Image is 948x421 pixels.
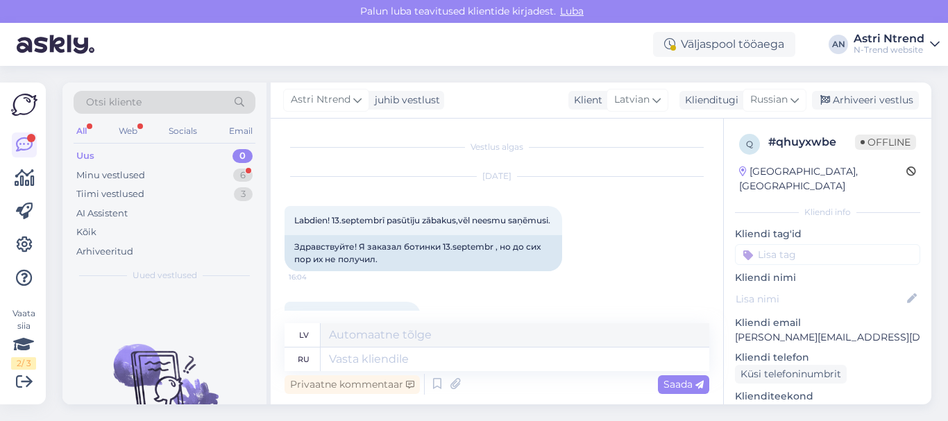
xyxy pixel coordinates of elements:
[679,93,738,108] div: Klienditugi
[854,44,924,55] div: N-Trend website
[11,357,36,370] div: 2 / 3
[735,244,920,265] input: Lisa tag
[735,270,920,285] p: Kliendi nimi
[750,92,788,108] span: Russian
[76,149,94,163] div: Uus
[294,215,550,225] span: Labdien! 13.septembrī pasūtīju zābakus,vēl neesmu saņēmusi.
[768,134,855,151] div: # qhuyxwbe
[736,291,904,307] input: Lisa nimi
[289,272,341,282] span: 16:04
[74,122,90,140] div: All
[76,207,128,221] div: AI Assistent
[854,33,940,55] a: Astri NtrendN-Trend website
[735,227,920,241] p: Kliendi tag'id
[11,94,37,116] img: Askly Logo
[369,93,440,108] div: juhib vestlust
[234,187,253,201] div: 3
[232,149,253,163] div: 0
[86,95,142,110] span: Otsi kliente
[76,187,144,201] div: Tiimi vestlused
[829,35,848,54] div: AN
[663,378,704,390] span: Saada
[291,92,350,108] span: Astri Ntrend
[76,245,133,259] div: Arhiveeritud
[133,269,197,282] span: Uued vestlused
[735,330,920,345] p: [PERSON_NAME][EMAIL_ADDRESS][DOMAIN_NAME]
[226,122,255,140] div: Email
[854,33,924,44] div: Astri Ntrend
[735,206,920,218] div: Kliendi info
[299,323,309,347] div: lv
[653,32,795,57] div: Väljaspool tööaega
[739,164,906,194] div: [GEOGRAPHIC_DATA], [GEOGRAPHIC_DATA]
[298,347,310,371] div: ru
[76,225,96,239] div: Kõik
[11,307,36,370] div: Vaata siia
[556,5,588,17] span: Luba
[746,139,753,149] span: q
[735,389,920,404] p: Klienditeekond
[285,235,562,271] div: Здравствуйте! Я заказал ботинки 13.septembr , но до сих пор их не получил.
[735,316,920,330] p: Kliendi email
[812,91,919,110] div: Arhiveeri vestlus
[116,122,140,140] div: Web
[735,365,847,384] div: Küsi telefoninumbrit
[285,170,709,182] div: [DATE]
[76,169,145,182] div: Minu vestlused
[735,350,920,365] p: Kliendi telefon
[568,93,602,108] div: Klient
[166,122,200,140] div: Socials
[233,169,253,182] div: 6
[285,141,709,153] div: Vestlus algas
[614,92,650,108] span: Latvian
[855,135,916,150] span: Offline
[285,375,420,394] div: Privaatne kommentaar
